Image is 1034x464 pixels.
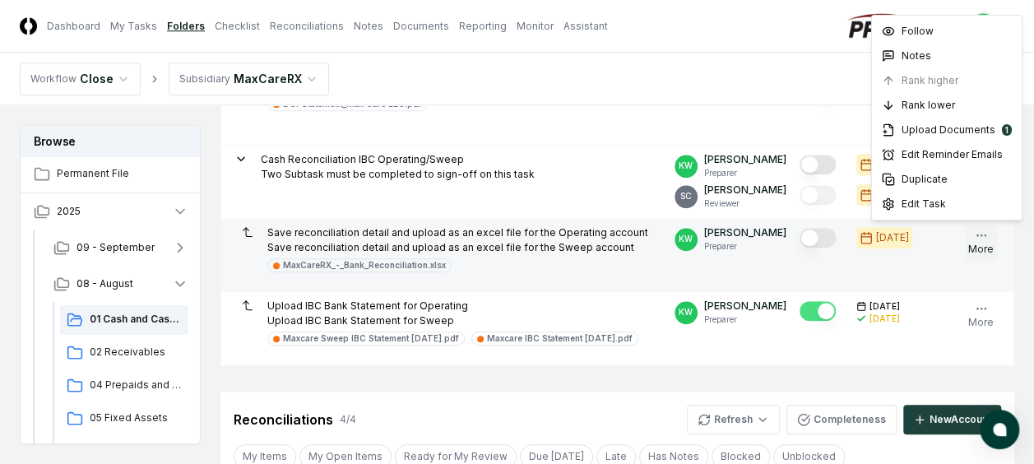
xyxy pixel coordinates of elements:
[704,299,786,313] p: [PERSON_NAME]
[869,313,900,325] div: [DATE]
[800,301,836,321] button: Mark complete
[980,410,1019,449] button: atlas-launcher
[903,405,1001,434] button: NewAccount
[20,63,329,95] nav: breadcrumb
[965,299,997,333] button: More
[20,17,37,35] img: Logo
[60,404,188,434] a: 05 Fixed Assets
[704,240,786,253] p: Preparer
[283,259,446,271] div: MaxCareRX_-_Bank_Reconciliation.xlsx
[704,152,786,167] p: [PERSON_NAME]
[704,313,786,326] p: Preparer
[965,225,997,260] button: More
[869,300,900,313] span: [DATE]
[30,72,77,86] div: Workflow
[110,19,157,34] a: My Tasks
[876,230,909,245] div: [DATE]
[90,312,182,327] span: 01 Cash and Cash Equipvalents
[968,12,998,41] button: KW
[687,405,780,434] button: Refresh
[179,72,230,86] div: Subsidiary
[21,193,202,230] button: 2025
[459,19,507,34] a: Reporting
[704,167,786,179] p: Preparer
[902,147,1003,162] span: Edit Reminder Emails
[517,19,554,34] a: Monitor
[261,152,535,182] p: Cash Reconciliation IBC Operating/Sweep Two Subtask must be completed to sign-off on this task
[77,276,133,291] span: 08 - August
[77,240,155,255] span: 09 - September
[679,160,693,172] span: KW
[215,19,260,34] a: Checklist
[680,190,692,202] span: SC
[60,371,188,401] a: 04 Prepaids and Other Current Assets
[90,411,182,425] span: 05 Fixed Assets
[902,172,948,187] span: Duplicate
[40,266,202,302] button: 08 - August
[267,225,648,255] p: Save reconciliation detail and upload as an excel file for the Operating account Save reconciliat...
[47,19,100,34] a: Dashboard
[563,19,608,34] a: Assistant
[60,338,188,368] a: 02 Receivables
[393,19,449,34] a: Documents
[340,412,356,427] div: 4 / 4
[21,126,200,156] h3: Browse
[800,185,836,205] button: Mark complete
[871,15,1022,220] div: More
[354,19,383,34] a: Notes
[487,332,633,345] div: Maxcare IBC Statement [DATE].pdf
[1002,124,1012,136] div: 1
[234,410,333,429] div: Reconciliations
[267,299,638,328] p: Upload IBC Bank Statement for Operating Upload IBC Bank Statement for Sweep
[902,197,946,211] span: Edit Task
[679,233,693,245] span: KW
[57,166,188,181] span: Permanent File
[800,228,836,248] button: Mark complete
[930,412,991,427] div: New Account
[40,230,202,266] button: 09 - September
[267,332,465,346] a: Maxcare Sweep IBC Statement [DATE].pdf
[679,306,693,318] span: KW
[21,156,202,193] a: Permanent File
[704,197,786,210] p: Reviewer
[57,204,81,219] span: 2025
[270,19,344,34] a: Reconciliations
[704,183,786,197] p: [PERSON_NAME]
[902,98,955,113] span: Rank lower
[471,332,638,346] a: Maxcare IBC Statement [DATE].pdf
[90,378,182,392] span: 04 Prepaids and Other Current Assets
[283,332,459,345] div: Maxcare Sweep IBC Statement [DATE].pdf
[704,225,786,240] p: [PERSON_NAME]
[267,258,452,272] a: MaxCareRX_-_Bank_Reconciliation.xlsx
[167,19,205,34] a: Folders
[786,405,897,434] button: Completeness
[843,13,922,39] img: PPOk logo
[90,345,182,360] span: 02 Receivables
[902,24,934,39] span: Follow
[800,155,836,174] button: Mark complete
[902,123,995,137] span: Upload Documents
[902,49,931,63] span: Notes
[60,305,188,335] a: 01 Cash and Cash Equipvalents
